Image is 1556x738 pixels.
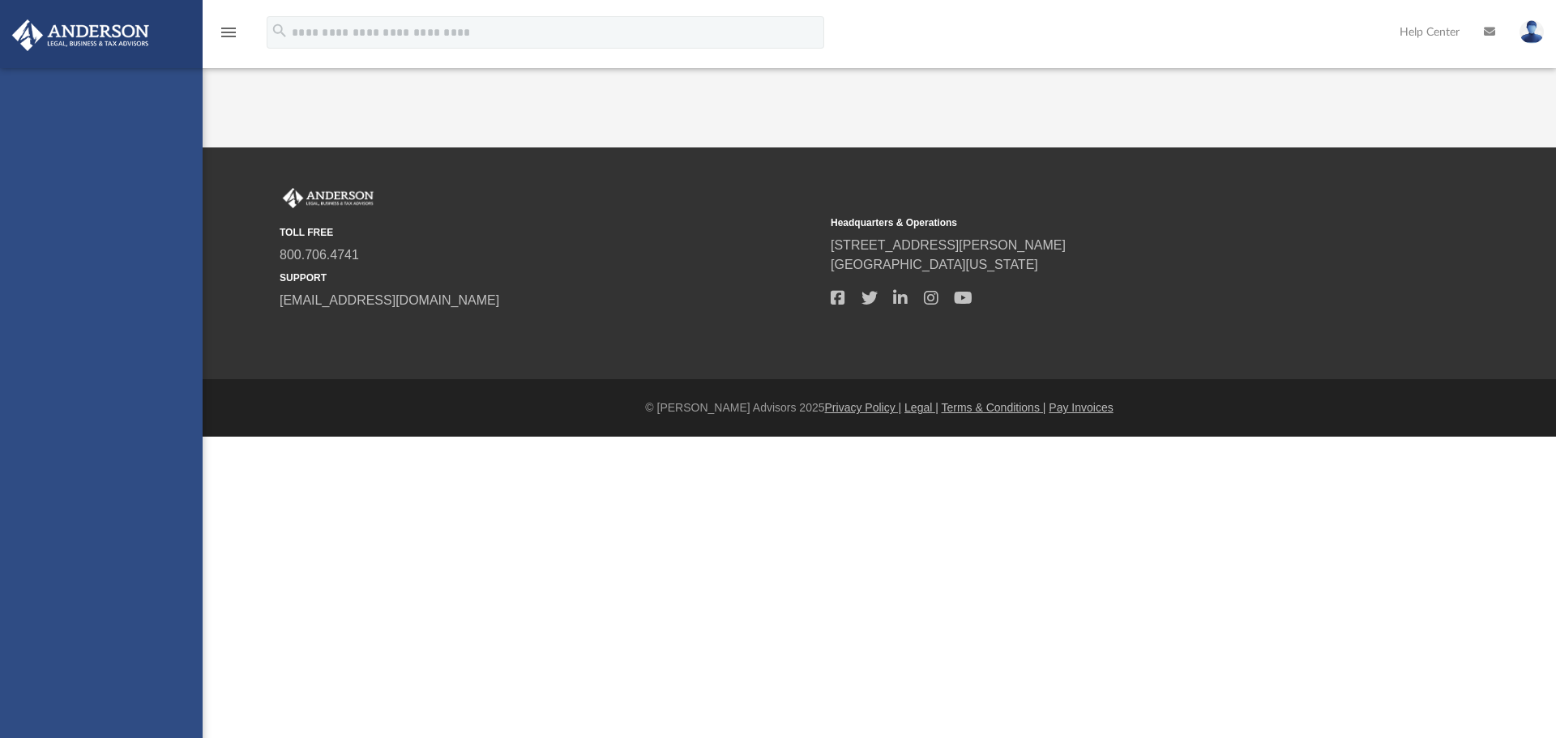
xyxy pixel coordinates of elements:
small: TOLL FREE [280,225,819,240]
a: [GEOGRAPHIC_DATA][US_STATE] [831,258,1038,271]
a: Legal | [904,401,938,414]
a: [STREET_ADDRESS][PERSON_NAME] [831,238,1066,252]
i: menu [219,23,238,42]
small: Headquarters & Operations [831,215,1370,230]
div: © [PERSON_NAME] Advisors 2025 [203,399,1556,416]
a: menu [219,31,238,42]
img: Anderson Advisors Platinum Portal [280,188,377,209]
a: 800.706.4741 [280,248,359,262]
i: search [271,22,289,40]
a: Pay Invoices [1049,401,1113,414]
small: SUPPORT [280,271,819,285]
a: Privacy Policy | [825,401,902,414]
img: Anderson Advisors Platinum Portal [7,19,154,51]
a: Terms & Conditions | [942,401,1046,414]
a: [EMAIL_ADDRESS][DOMAIN_NAME] [280,293,499,307]
img: User Pic [1520,20,1544,44]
